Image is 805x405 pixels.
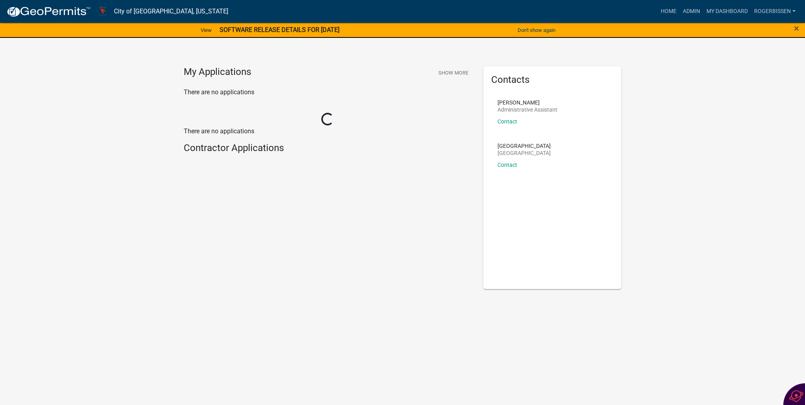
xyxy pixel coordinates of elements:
[794,24,799,33] button: Close
[514,24,559,37] button: Don't show again
[220,26,339,34] strong: SOFTWARE RELEASE DETAILS FOR [DATE]
[658,4,680,19] a: Home
[498,143,551,149] p: [GEOGRAPHIC_DATA]
[751,4,799,19] a: RogerBissen
[491,74,613,86] h5: Contacts
[198,24,215,37] a: View
[703,4,751,19] a: My Dashboard
[498,107,557,112] p: Administrative Assistant
[498,100,557,105] p: [PERSON_NAME]
[114,5,228,18] a: City of [GEOGRAPHIC_DATA], [US_STATE]
[97,6,108,17] img: City of Harlan, Iowa
[680,4,703,19] a: Admin
[435,66,471,79] button: Show More
[184,66,251,78] h4: My Applications
[184,88,471,97] p: There are no applications
[498,162,517,168] a: Contact
[498,150,551,156] p: [GEOGRAPHIC_DATA]
[184,142,471,157] wm-workflow-list-section: Contractor Applications
[794,23,799,34] span: ×
[184,142,471,154] h4: Contractor Applications
[184,127,471,136] p: There are no applications
[498,118,517,125] a: Contact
